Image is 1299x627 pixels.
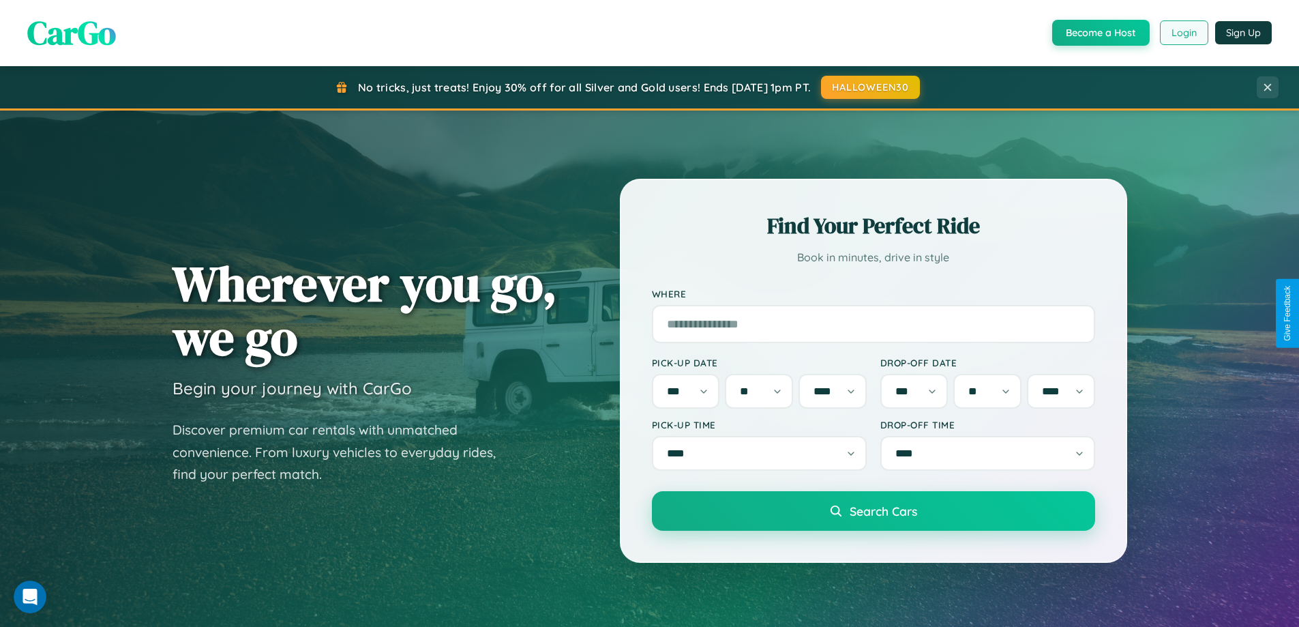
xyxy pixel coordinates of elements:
[14,581,46,613] iframe: Intercom live chat
[173,257,557,364] h1: Wherever you go, we go
[173,419,513,486] p: Discover premium car rentals with unmatched convenience. From luxury vehicles to everyday rides, ...
[652,248,1095,267] p: Book in minutes, drive in style
[1215,21,1272,44] button: Sign Up
[652,357,867,368] label: Pick-up Date
[850,504,917,519] span: Search Cars
[1052,20,1150,46] button: Become a Host
[173,378,412,398] h3: Begin your journey with CarGo
[821,76,920,99] button: HALLOWEEN30
[880,419,1095,431] label: Drop-off Time
[652,211,1095,241] h2: Find Your Perfect Ride
[27,10,116,55] span: CarGo
[652,419,867,431] label: Pick-up Time
[880,357,1095,368] label: Drop-off Date
[1283,286,1292,341] div: Give Feedback
[652,288,1095,300] label: Where
[358,81,811,94] span: No tricks, just treats! Enjoy 30% off for all Silver and Gold users! Ends [DATE] 1pm PT.
[652,491,1095,531] button: Search Cars
[1160,20,1208,45] button: Login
